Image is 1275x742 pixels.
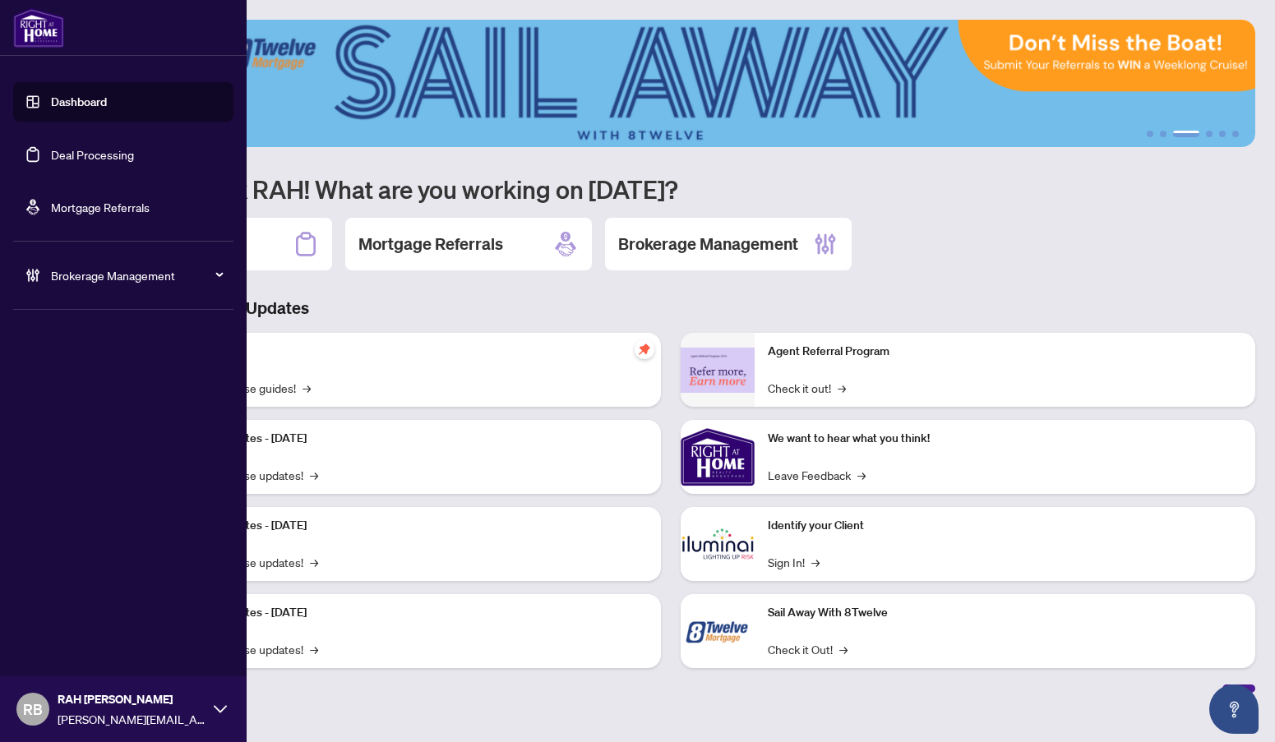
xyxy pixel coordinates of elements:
[1219,131,1226,137] button: 5
[358,233,503,256] h2: Mortgage Referrals
[838,379,846,397] span: →
[635,339,654,359] span: pushpin
[1209,684,1259,734] button: Open asap
[768,517,1243,535] p: Identify your Client
[768,379,846,397] a: Check it out!→
[768,466,866,484] a: Leave Feedback→
[310,553,318,571] span: →
[681,594,755,668] img: Sail Away With 8Twelve
[173,604,648,622] p: Platform Updates - [DATE]
[768,640,848,658] a: Check it Out!→
[1147,131,1153,137] button: 1
[13,8,64,48] img: logo
[51,200,150,214] a: Mortgage Referrals
[1232,131,1239,137] button: 6
[768,430,1243,448] p: We want to hear what you think!
[857,466,866,484] span: →
[681,420,755,494] img: We want to hear what you think!
[51,94,107,109] a: Dashboard
[310,640,318,658] span: →
[1160,131,1166,137] button: 2
[768,343,1243,361] p: Agent Referral Program
[85,297,1255,320] h3: Brokerage & Industry Updates
[173,343,648,361] p: Self-Help
[58,690,206,708] span: RAH [PERSON_NAME]
[1173,131,1199,137] button: 3
[51,266,222,284] span: Brokerage Management
[85,20,1255,147] img: Slide 2
[173,430,648,448] p: Platform Updates - [DATE]
[23,698,43,721] span: RB
[839,640,848,658] span: →
[681,507,755,581] img: Identify your Client
[173,517,648,535] p: Platform Updates - [DATE]
[768,553,820,571] a: Sign In!→
[58,710,206,728] span: [PERSON_NAME][EMAIL_ADDRESS][DOMAIN_NAME]
[1206,131,1213,137] button: 4
[681,348,755,393] img: Agent Referral Program
[811,553,820,571] span: →
[768,604,1243,622] p: Sail Away With 8Twelve
[310,466,318,484] span: →
[51,147,134,162] a: Deal Processing
[85,173,1255,205] h1: Welcome back RAH! What are you working on [DATE]?
[303,379,311,397] span: →
[618,233,798,256] h2: Brokerage Management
